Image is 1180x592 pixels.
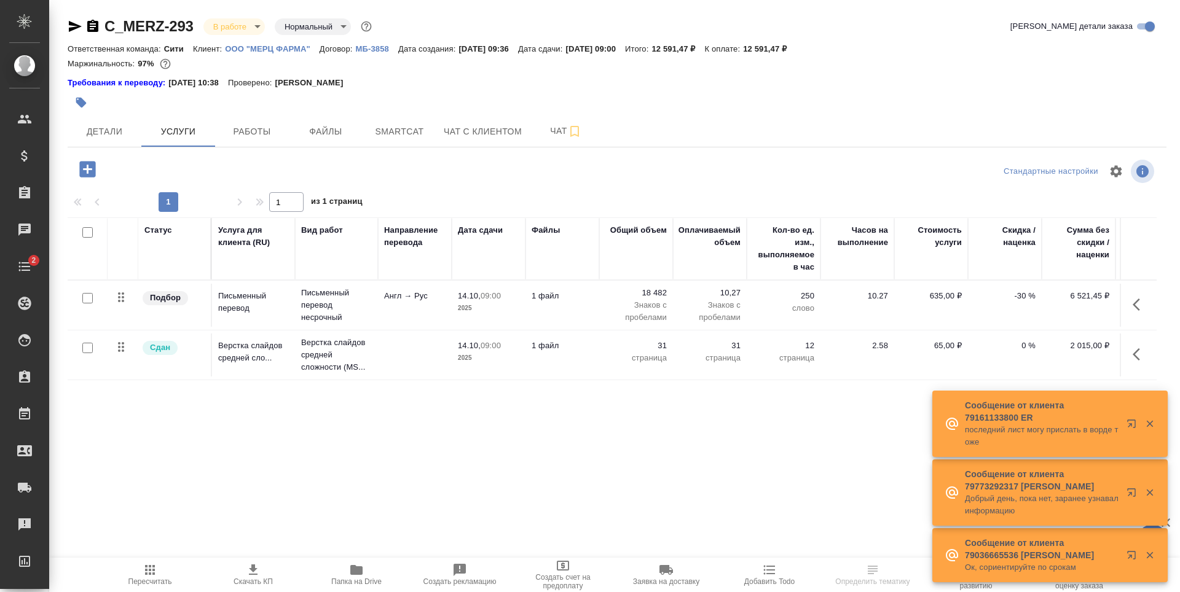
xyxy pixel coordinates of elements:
p: 09:00 [481,341,501,350]
div: Часов на выполнение [827,224,888,249]
span: из 1 страниц [311,194,363,212]
p: Письменный перевод [218,290,289,314]
p: 18 482 [605,287,667,299]
svg: Подписаться [567,124,582,139]
p: 65,00 ₽ [900,340,962,352]
button: Открыть в новой вкладке [1119,543,1149,572]
p: страница [753,352,814,364]
p: [DATE] 09:36 [458,44,518,53]
p: 12 591,47 ₽ [743,44,796,53]
p: последний лист могу прислать в ворде тоже [965,424,1119,448]
a: 2 [3,251,46,282]
button: Закрыть [1137,487,1162,498]
p: Сити [164,44,193,53]
p: [DATE] 10:38 [168,77,228,89]
span: Smartcat [370,124,429,139]
a: ООО "МЕРЦ ФАРМА" [225,43,320,53]
p: 2025 [458,302,519,314]
td: 2.58 [820,333,894,376]
p: 12 [753,340,814,352]
p: 1 файл [532,340,593,352]
div: В работе [275,18,351,35]
button: Нормальный [281,21,336,32]
span: 2 [24,254,43,267]
button: Показать кнопки [1125,290,1155,319]
span: Файлы [296,124,355,139]
p: Сдан [150,341,170,354]
button: Закрыть [1137,550,1162,561]
p: 2 015,00 ₽ [1048,340,1109,352]
button: Скопировать ссылку для ЯМессенджера [68,19,82,34]
p: 0 % [974,340,1036,352]
button: Показать кнопки [1125,340,1155,369]
p: 31 [679,340,741,352]
span: Посмотреть информацию [1131,160,1157,183]
p: -30 % [974,290,1036,302]
div: Сумма без скидки / наценки [1048,224,1109,261]
div: В работе [203,18,265,35]
span: Настроить таблицу [1101,157,1131,186]
p: ООО "МЕРЦ ФАРМА" [225,44,320,53]
p: слово [753,302,814,314]
button: 297.60 RUB; [157,56,173,72]
p: МБ-3858 [356,44,398,53]
div: split button [1001,162,1101,181]
p: Письменный перевод несрочный [301,287,372,324]
div: Общий объем [610,224,667,236]
p: Сообщение от клиента 79773292317 [PERSON_NAME] [965,468,1119,493]
p: 14.10, [458,291,481,300]
div: Стоимость услуги [900,224,962,249]
p: Дата создания: [398,44,458,53]
p: страница [679,352,741,364]
div: Кол-во ед. изм., выполняемое в час [753,224,814,273]
button: В работе [210,21,250,32]
p: 250 [753,290,814,302]
button: Закрыть [1137,418,1162,429]
p: Проверено: [228,77,275,89]
a: МБ-3858 [356,43,398,53]
button: Открыть в новой вкладке [1119,411,1149,441]
p: Дата сдачи: [518,44,565,53]
p: Верстка слайдов средней сло... [218,340,289,364]
div: Вид работ [301,224,343,236]
a: Требования к переводу: [68,77,168,89]
p: 1 файл [532,290,593,302]
p: 31 [605,340,667,352]
div: Услуга для клиента (RU) [218,224,289,249]
p: [DATE] 09:00 [565,44,625,53]
button: Добавить тэг [68,89,95,116]
p: Добрый день, пока нет, заранее узнавал информацию [965,493,1119,517]
div: Файлы [532,224,560,236]
div: Скидка / наценка [974,224,1036,249]
p: Итого: [625,44,651,53]
p: Сообщение от клиента 79036665536 [PERSON_NAME] [965,537,1119,561]
button: Доп статусы указывают на важность/срочность заказа [358,18,374,34]
div: Дата сдачи [458,224,503,236]
p: [PERSON_NAME] [275,77,352,89]
p: 10,27 [679,287,741,299]
p: Договор: [320,44,356,53]
span: Детали [75,124,134,139]
p: Англ → Рус [384,290,446,302]
p: 635,00 ₽ [900,290,962,302]
span: [PERSON_NAME] детали заказа [1010,20,1133,33]
p: Клиент: [193,44,225,53]
p: 12 591,47 ₽ [651,44,704,53]
span: Работы [222,124,281,139]
button: Скопировать ссылку [85,19,100,34]
p: Ок, сориентируйте по срокам [965,561,1119,574]
p: К оплате: [704,44,743,53]
div: Оплачиваемый объем [678,224,741,249]
span: Услуги [149,124,208,139]
td: 10.27 [820,284,894,327]
p: 14.10, [458,341,481,350]
button: Добавить услугу [71,157,104,182]
p: Ответственная команда: [68,44,164,53]
div: Нажми, чтобы открыть папку с инструкцией [68,77,168,89]
p: 09:00 [481,291,501,300]
p: Подбор [150,292,181,304]
span: Чат с клиентом [444,124,522,139]
p: 97% [138,59,157,68]
button: Открыть в новой вкладке [1119,480,1149,510]
p: 2025 [458,352,519,364]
